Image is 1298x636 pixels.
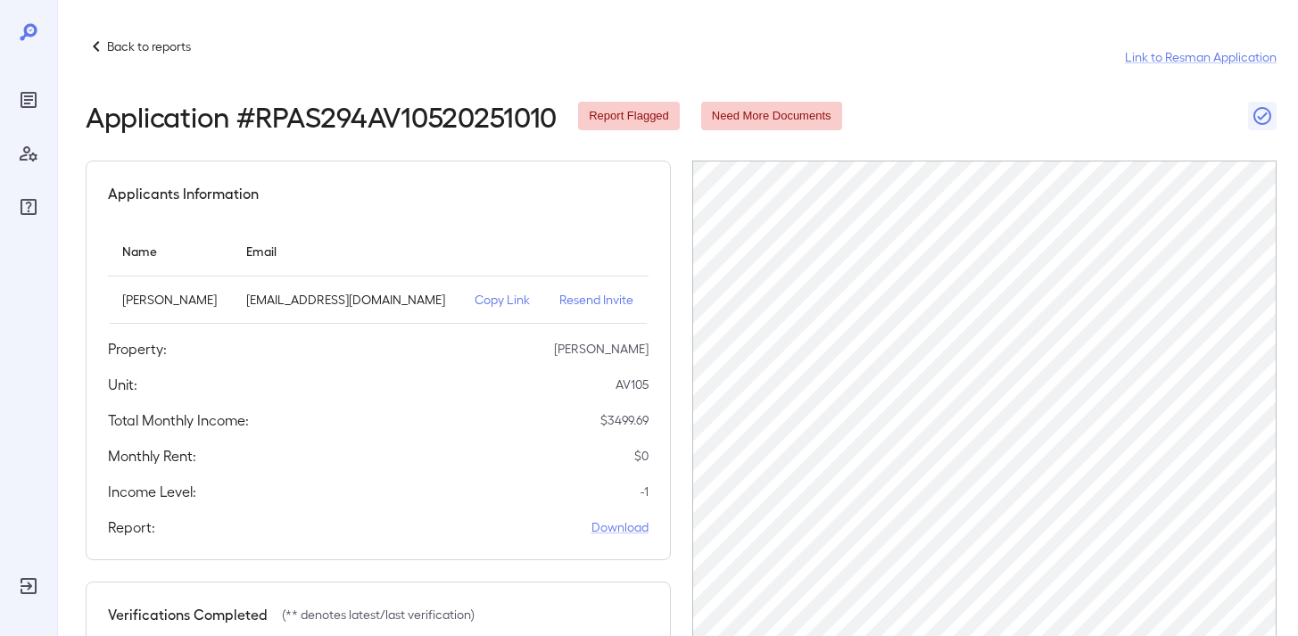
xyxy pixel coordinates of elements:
table: simple table [108,226,649,324]
h5: Verifications Completed [108,604,268,625]
p: Back to reports [107,37,191,55]
h2: Application # RPAS294AV10520251010 [86,100,557,132]
h5: Unit: [108,374,137,395]
a: Link to Resman Application [1125,48,1277,66]
h5: Report: [108,516,155,538]
h5: Property: [108,338,167,359]
th: Email [232,226,460,277]
h5: Income Level: [108,481,196,502]
th: Name [108,226,232,277]
p: (** denotes latest/last verification) [282,606,475,624]
p: [PERSON_NAME] [554,340,649,358]
p: -1 [641,483,649,500]
span: Report Flagged [578,108,680,125]
div: Manage Users [14,139,43,168]
p: Copy Link [475,291,531,309]
span: Need More Documents [701,108,842,125]
p: Resend Invite [559,291,634,309]
h5: Applicants Information [108,183,259,204]
h5: Monthly Rent: [108,445,196,467]
div: Reports [14,86,43,114]
h5: Total Monthly Income: [108,409,249,431]
div: FAQ [14,193,43,221]
div: Log Out [14,572,43,600]
p: [PERSON_NAME] [122,291,218,309]
p: [EMAIL_ADDRESS][DOMAIN_NAME] [246,291,446,309]
a: Download [591,518,649,536]
p: $ 3499.69 [600,411,649,429]
p: AV105 [616,376,649,393]
p: $ 0 [634,447,649,465]
button: Close Report [1248,102,1277,130]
